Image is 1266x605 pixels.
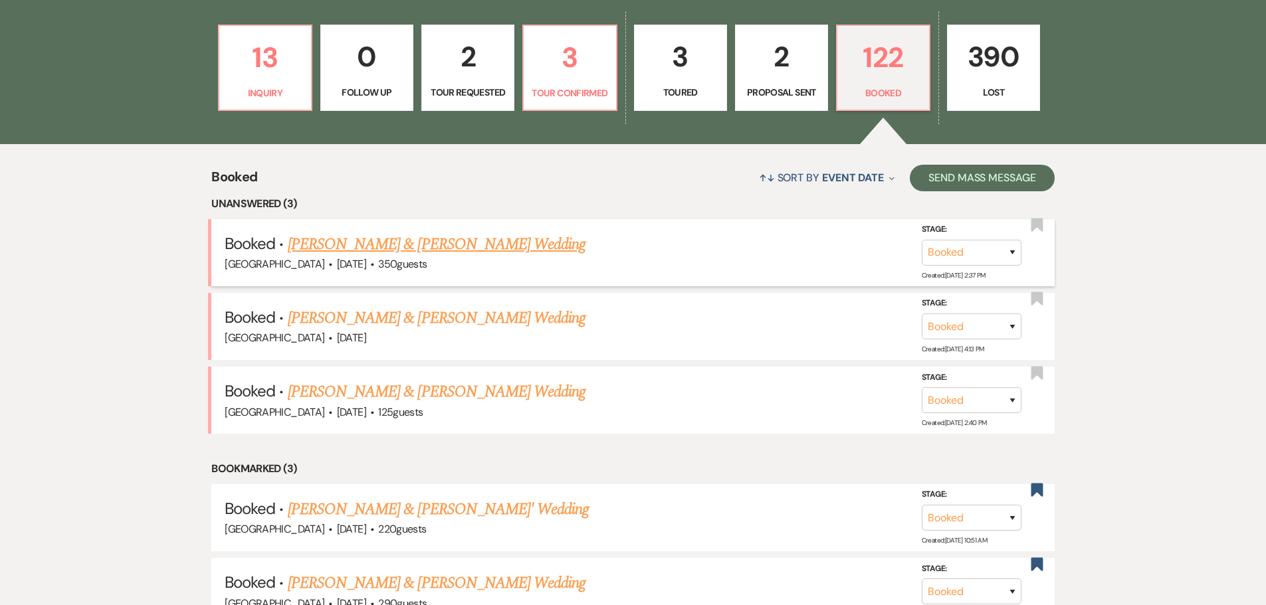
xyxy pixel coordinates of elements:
a: 13Inquiry [218,25,312,111]
a: [PERSON_NAME] & [PERSON_NAME] Wedding [288,306,585,330]
p: 3 [532,35,607,80]
span: Event Date [822,171,884,185]
a: 390Lost [947,25,1040,111]
label: Stage: [922,371,1021,385]
p: 13 [227,35,303,80]
a: [PERSON_NAME] & [PERSON_NAME] Wedding [288,232,585,256]
p: 122 [845,35,921,80]
a: [PERSON_NAME] & [PERSON_NAME]' Wedding [288,497,589,521]
span: [GEOGRAPHIC_DATA] [225,257,324,271]
p: 2 [744,35,819,79]
a: 2Tour Requested [421,25,514,111]
span: Created: [DATE] 4:13 PM [922,345,984,353]
a: 2Proposal Sent [735,25,828,111]
span: Booked [211,167,257,195]
span: [DATE] [337,522,366,536]
button: Send Mass Message [910,165,1055,191]
label: Stage: [922,222,1021,237]
a: [PERSON_NAME] & [PERSON_NAME] Wedding [288,380,585,404]
p: Lost [956,85,1031,100]
a: 3Tour Confirmed [522,25,617,111]
a: 122Booked [836,25,930,111]
span: [DATE] [337,405,366,419]
a: 3Toured [634,25,727,111]
span: Booked [225,307,275,327]
span: 350 guests [378,257,427,271]
span: Booked [225,572,275,592]
span: [GEOGRAPHIC_DATA] [225,522,324,536]
li: Unanswered (3) [211,195,1055,213]
p: Booked [845,86,921,100]
p: Follow Up [329,85,405,100]
span: ↑↓ [759,171,775,185]
span: Booked [225,498,275,519]
p: 0 [329,35,405,79]
span: [GEOGRAPHIC_DATA] [225,405,324,419]
p: Tour Requested [430,85,506,100]
span: 125 guests [378,405,423,419]
span: Created: [DATE] 2:37 PM [922,271,986,280]
p: Proposal Sent [744,85,819,100]
p: 390 [956,35,1031,79]
li: Bookmarked (3) [211,460,1055,477]
span: Booked [225,233,275,254]
span: 220 guests [378,522,426,536]
a: [PERSON_NAME] & [PERSON_NAME] Wedding [288,571,585,595]
label: Stage: [922,296,1021,311]
span: [DATE] [337,257,366,271]
label: Stage: [922,487,1021,502]
span: [DATE] [337,331,366,345]
p: 3 [643,35,718,79]
a: 0Follow Up [320,25,413,111]
label: Stage: [922,562,1021,576]
p: Toured [643,85,718,100]
button: Sort By Event Date [754,160,900,195]
span: Created: [DATE] 2:40 PM [922,418,987,427]
span: Created: [DATE] 10:51 AM [922,536,987,545]
span: Booked [225,381,275,401]
span: [GEOGRAPHIC_DATA] [225,331,324,345]
p: Tour Confirmed [532,86,607,100]
p: Inquiry [227,86,303,100]
p: 2 [430,35,506,79]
